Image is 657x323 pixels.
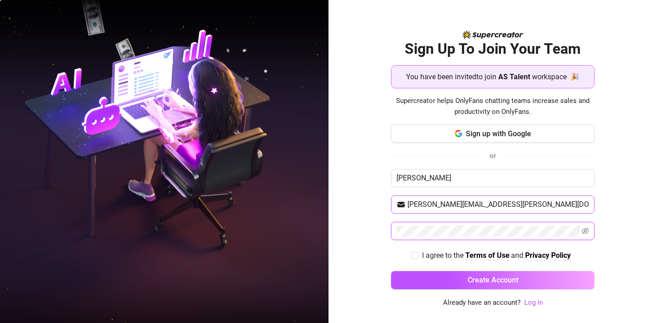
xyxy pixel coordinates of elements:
[466,129,531,138] span: Sign up with Google
[532,71,579,82] span: workspace 🎉
[524,297,543,308] a: Log In
[391,169,594,187] input: Enter your Name
[391,96,594,117] span: Supercreator helps OnlyFans chatting teams increase sales and productivity on OnlyFans.
[463,31,523,39] img: logo-BBDzfeDw.svg
[468,276,518,284] span: Create Account
[422,251,465,260] span: I agree to the
[406,71,496,82] span: You have been invited to join
[391,40,594,58] h2: Sign Up To Join Your Team
[391,271,594,289] button: Create Account
[465,251,510,261] a: Terms of Use
[525,251,571,261] a: Privacy Policy
[582,227,589,235] span: eye-invisible
[407,199,589,210] input: Your email
[498,72,530,81] strong: AS Talent
[511,251,525,260] span: and
[524,298,543,307] a: Log In
[391,124,594,143] button: Sign up with Google
[490,152,496,160] span: or
[525,251,571,260] strong: Privacy Policy
[465,251,510,260] strong: Terms of Use
[443,297,521,308] span: Already have an account?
